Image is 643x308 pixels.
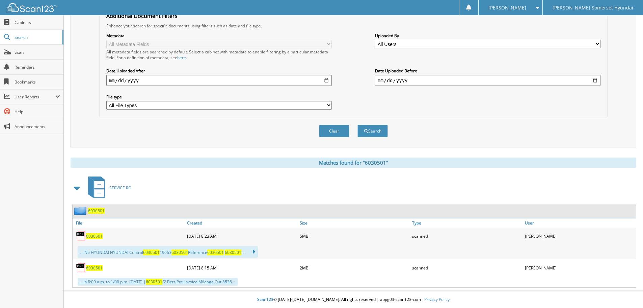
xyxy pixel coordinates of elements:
img: folder2.png [74,207,88,215]
div: [PERSON_NAME] [523,229,636,243]
img: scan123-logo-white.svg [7,3,57,12]
span: SERVICE RO [109,185,131,191]
div: scanned [410,229,523,243]
div: 2MB [298,261,411,275]
span: 6030501 [225,250,241,255]
span: Reminders [15,64,60,70]
span: Search [15,34,59,40]
label: Date Uploaded After [106,68,332,74]
span: Scan [15,49,60,55]
span: 6030501 [207,250,224,255]
a: 6030501 [88,208,105,214]
span: Announcements [15,124,60,129]
iframe: Chat Widget [609,276,643,308]
a: File [73,218,185,228]
span: Scan123 [257,297,273,302]
button: Search [357,125,388,137]
div: ... Ne HYUNDAI HYUNDAI Control 19663 Reference ... [78,246,258,258]
span: Help [15,109,60,115]
a: Size [298,218,411,228]
input: start [106,75,332,86]
div: scanned [410,261,523,275]
a: here [177,55,186,61]
a: 6030501 [86,233,103,239]
span: Bookmarks [15,79,60,85]
span: 6030501 [143,250,160,255]
div: ...In 8:00 a.m. to 1/00 p.m. [DATE] | /2 Bets Pre-Invoice Mileage Out 8536... [78,278,238,286]
span: 6030501 [146,279,162,285]
img: PDF.png [76,263,86,273]
div: 5MB [298,229,411,243]
label: Uploaded By [375,33,600,39]
span: User Reports [15,94,55,100]
div: Enhance your search for specific documents using filters such as date and file type. [103,23,604,29]
div: Matches found for "6030501" [71,158,636,168]
label: Date Uploaded Before [375,68,600,74]
a: Created [185,218,298,228]
legend: Additional Document Filters [103,12,181,20]
label: File type [106,94,332,100]
div: All metadata fields are searched by default. Select a cabinet with metadata to enable filtering b... [106,49,332,61]
a: User [523,218,636,228]
a: Type [410,218,523,228]
img: PDF.png [76,231,86,241]
a: 6030501 [86,265,103,271]
div: [DATE] 8:15 AM [185,261,298,275]
div: [DATE] 8:23 AM [185,229,298,243]
span: [PERSON_NAME] [488,6,526,10]
a: Privacy Policy [424,297,450,302]
div: © [DATE]-[DATE] [DOMAIN_NAME]. All rights reserved | appg03-scan123-com | [64,291,643,308]
label: Metadata [106,33,332,39]
span: [PERSON_NAME] Somerset Hyundai [553,6,633,10]
a: SERVICE RO [84,174,131,201]
span: 6030501 [171,250,188,255]
input: end [375,75,600,86]
button: Clear [319,125,349,137]
span: Cabinets [15,20,60,25]
div: [PERSON_NAME] [523,261,636,275]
